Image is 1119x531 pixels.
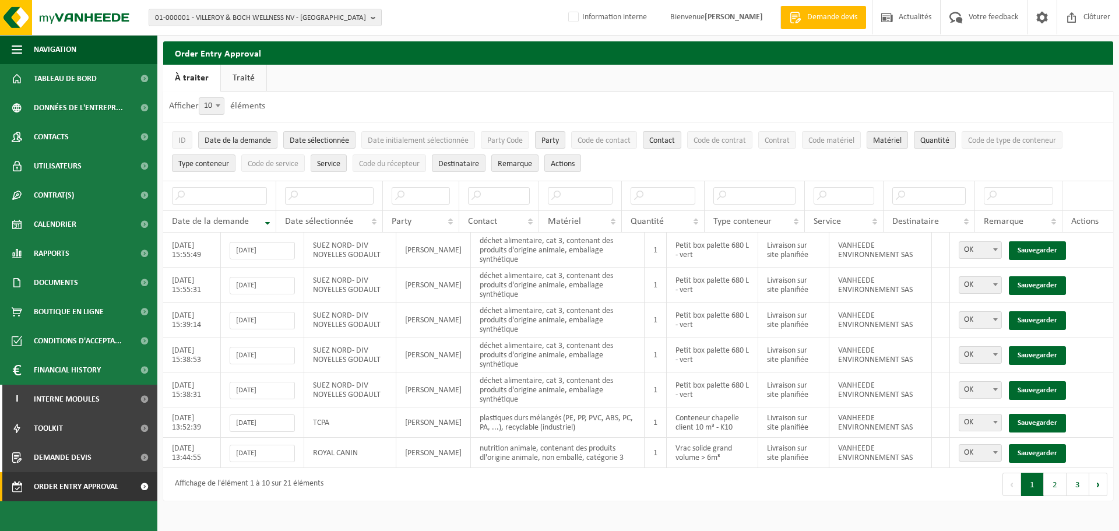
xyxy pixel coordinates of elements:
a: Sauvegarder [1009,276,1066,295]
span: OK [959,276,1002,294]
td: [DATE] 15:55:31 [163,268,221,303]
span: Navigation [34,35,76,64]
span: OK [959,414,1001,431]
td: SUEZ NORD- DIV NOYELLES GODAULT [304,372,396,407]
td: ROYAL CANIN [304,438,396,468]
button: Code de contratCode de contrat: Activate to sort [687,131,752,149]
span: Boutique en ligne [34,297,104,326]
span: Code de type de conteneur [968,136,1056,145]
a: À traiter [163,65,220,92]
td: SUEZ NORD- DIV NOYELLES GODAULT [304,233,396,268]
button: RemarqueRemarque: Activate to sort [491,154,539,172]
td: [DATE] 15:38:31 [163,372,221,407]
a: Sauvegarder [1009,414,1066,432]
button: IDID: Activate to sort [172,131,192,149]
button: Code de type de conteneurCode de type de conteneur: Activate to sort [962,131,1062,149]
span: Code de contact [578,136,631,145]
span: Party Code [487,136,523,145]
span: Utilisateurs [34,152,82,181]
a: Sauvegarder [1009,444,1066,463]
td: Livraison sur site planifiée [758,407,829,438]
button: Code de contactCode de contact: Activate to sort [571,131,637,149]
td: VANHEEDE ENVIRONNEMENT SAS [829,233,932,268]
span: Contacts [34,122,69,152]
td: VANHEEDE ENVIRONNEMENT SAS [829,372,932,407]
span: Order entry approval [34,472,118,501]
td: déchet alimentaire, cat 3, contenant des produits d'origine animale, emballage synthétique [471,337,645,372]
button: 01-000001 - VILLEROY & BOCH WELLNESS NV - [GEOGRAPHIC_DATA] [149,9,382,26]
button: Code du récepteurCode du récepteur: Activate to sort [353,154,426,172]
button: QuantitéQuantité: Activate to sort [914,131,956,149]
td: Livraison sur site planifiée [758,233,829,268]
button: 2 [1044,473,1067,496]
span: OK [959,277,1001,293]
span: OK [959,414,1002,431]
td: Livraison sur site planifiée [758,303,829,337]
span: Quantité [920,136,949,145]
td: nutrition animale, contenant des produits dl'origine animale, non emballé, catégorie 3 [471,438,645,468]
span: Destinataire [892,217,939,226]
td: VANHEEDE ENVIRONNEMENT SAS [829,438,932,468]
span: Remarque [984,217,1023,226]
span: OK [959,242,1001,258]
span: Service [317,160,340,168]
td: Livraison sur site planifiée [758,337,829,372]
td: Livraison sur site planifiée [758,268,829,303]
span: Remarque [498,160,532,168]
span: Date de la demande [205,136,271,145]
button: Actions [544,154,581,172]
td: Petit box palette 680 L - vert [667,337,758,372]
span: Contact [468,217,497,226]
td: Vrac solide grand volume > 6m³ [667,438,758,468]
td: 1 [645,233,667,268]
button: Code matérielCode matériel: Activate to sort [802,131,861,149]
td: [PERSON_NAME] [396,303,471,337]
td: déchet alimentaire, cat 3, contenant des produits d'origine animale, emballage synthétique [471,268,645,303]
span: Code matériel [808,136,854,145]
strong: [PERSON_NAME] [705,13,763,22]
button: 3 [1067,473,1089,496]
span: OK [959,346,1002,364]
td: SUEZ NORD- DIV NOYELLES GODAULT [304,268,396,303]
button: Code de serviceCode de service: Activate to sort [241,154,305,172]
label: Afficher éléments [169,101,265,111]
button: Date sélectionnéeDate sélectionnée: Activate to sort [283,131,356,149]
td: Petit box palette 680 L - vert [667,372,758,407]
td: déchet alimentaire, cat 3, contenant des produits d'origine animale, emballage synthétique [471,233,645,268]
span: I [12,385,22,414]
span: OK [959,381,1002,399]
span: Contact [649,136,675,145]
span: Actions [551,160,575,168]
span: OK [959,444,1002,462]
span: OK [959,382,1001,398]
a: Sauvegarder [1009,346,1066,365]
td: [PERSON_NAME] [396,407,471,438]
span: Calendrier [34,210,76,239]
td: SUEZ NORD- DIV NOYELLES GODAULT [304,337,396,372]
button: Date initialement sélectionnéeDate initialement sélectionnée: Activate to sort [361,131,475,149]
span: Code de contrat [694,136,746,145]
td: 1 [645,268,667,303]
button: MatérielMatériel: Activate to sort [867,131,908,149]
td: déchet alimentaire, cat 3, contenant des produits d'origine animale, emballage synthétique [471,372,645,407]
span: Rapports [34,239,69,268]
span: Demande devis [804,12,860,23]
button: Date de la demandeDate de la demande: Activate to remove sorting [198,131,277,149]
span: OK [959,311,1002,329]
a: Sauvegarder [1009,311,1066,330]
span: OK [959,445,1001,461]
td: SUEZ NORD- DIV NOYELLES GODAULT [304,303,396,337]
span: 01-000001 - VILLEROY & BOCH WELLNESS NV - [GEOGRAPHIC_DATA] [155,9,366,27]
button: DestinataireDestinataire : Activate to sort [432,154,485,172]
span: Party [541,136,559,145]
span: Destinataire [438,160,479,168]
span: Demande devis [34,443,92,472]
span: Code du récepteur [359,160,420,168]
span: Matériel [873,136,902,145]
button: ServiceService: Activate to sort [311,154,347,172]
td: Petit box palette 680 L - vert [667,268,758,303]
td: [PERSON_NAME] [396,438,471,468]
td: [PERSON_NAME] [396,268,471,303]
span: 10 [199,97,224,115]
span: Type conteneur [178,160,229,168]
